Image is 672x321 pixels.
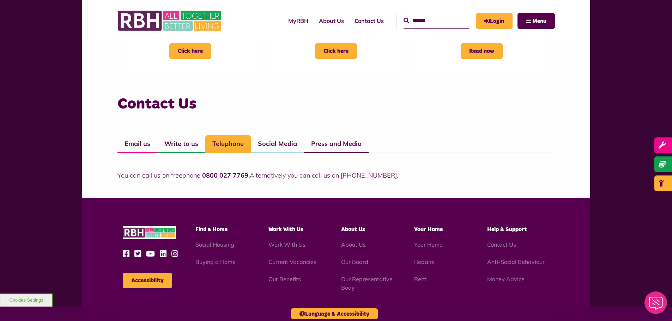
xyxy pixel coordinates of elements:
[461,43,503,59] span: Read now
[195,258,236,265] a: Buying a Home
[414,276,426,283] a: Rent
[123,226,176,240] img: RBH
[487,227,527,232] span: Help & Support
[414,258,435,265] a: Repairs
[414,241,443,248] a: Your Home
[341,241,366,248] a: About Us
[476,13,513,29] a: MyRBH
[315,43,357,59] span: Click here
[341,276,393,291] a: Our Representative Body
[251,135,304,153] a: Social Media
[487,241,516,248] a: Contact Us
[304,135,369,153] a: Press and Media
[202,171,250,179] strong: 0800 027 7769.
[404,13,469,28] input: Search
[195,227,228,232] span: Find a Home
[268,258,316,265] a: Current Vacancies
[487,276,525,283] a: Money Advice
[283,11,314,30] a: MyRBH
[314,11,349,30] a: About Us
[157,135,205,153] a: Write to us
[487,258,545,265] a: Anti-Social Behaviour
[268,227,303,232] span: Work With Us
[268,241,305,248] a: Work With Us
[517,13,555,29] button: Navigation
[117,94,555,114] h3: Contact Us
[291,308,378,319] button: Language & Accessibility
[349,11,389,30] a: Contact Us
[268,276,301,283] a: Our Benefits
[640,289,672,321] iframe: Netcall Web Assistant for live chat
[117,7,223,35] img: RBH
[532,18,546,24] span: Menu
[341,258,368,265] a: Our Board
[117,135,157,153] a: Email us
[117,171,555,180] p: You can call us on freephone Alternatively you can call us on [PHONE_NUMBER].
[341,227,365,232] span: About Us
[205,135,251,153] a: Telephone
[414,227,443,232] span: Your Home
[195,241,234,248] a: Social Housing - open in a new tab
[169,43,211,59] span: Click here
[123,273,172,288] button: Accessibility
